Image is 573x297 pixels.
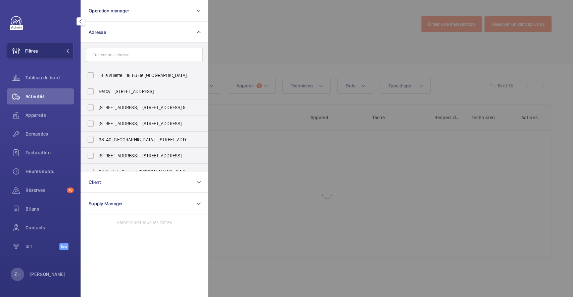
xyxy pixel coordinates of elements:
span: Appareils [26,112,74,119]
span: Demandes [26,131,74,137]
span: Réserves [26,187,64,194]
span: Facturation [26,149,74,156]
span: IoT [26,243,59,250]
span: Bilans [26,206,74,212]
span: Filtres [25,48,38,54]
p: ZH [14,271,20,278]
span: Activités [26,93,74,100]
span: Beta [59,243,68,250]
span: Contacts [26,224,74,231]
span: Heures supp. [26,168,74,175]
span: 75 [67,188,74,193]
p: [PERSON_NAME] [30,271,66,278]
span: Tableau de bord [26,74,74,81]
button: Filtres [7,43,74,59]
